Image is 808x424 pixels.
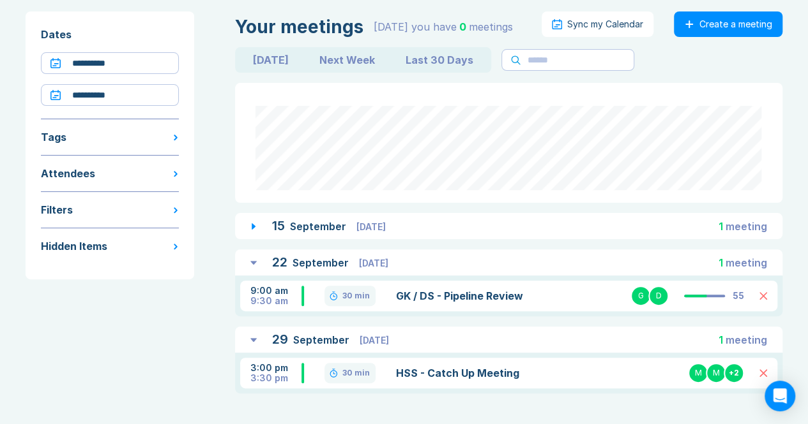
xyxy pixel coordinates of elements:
[396,288,568,303] a: GK / DS - Pipeline Review
[765,381,795,411] div: Open Intercom Messenger
[356,221,386,232] span: [DATE]
[359,258,388,268] span: [DATE]
[41,202,73,217] div: Filters
[719,333,723,346] span: 1
[304,50,390,70] button: Next Week
[459,20,466,33] span: 0
[250,363,301,373] div: 3:00 pm
[41,129,66,145] div: Tags
[235,17,363,37] div: Your meetings
[759,369,767,377] button: Delete
[41,27,179,42] div: Dates
[272,254,287,270] span: 22
[293,256,351,269] span: September
[759,292,767,300] button: Delete
[674,11,782,37] button: Create a meeting
[719,256,723,269] span: 1
[250,286,301,296] div: 9:00 am
[630,286,651,306] div: G
[699,19,772,29] div: Create a meeting
[250,373,301,383] div: 3:30 pm
[719,220,723,233] span: 1
[374,19,513,34] div: [DATE] you have meeting s
[360,335,389,346] span: [DATE]
[726,333,767,346] span: meeting
[390,50,489,70] button: Last 30 Days
[733,291,744,301] div: 55
[726,256,767,269] span: meeting
[290,220,349,233] span: September
[41,238,107,254] div: Hidden Items
[542,11,653,37] button: Sync my Calendar
[396,365,568,381] a: HSS - Catch Up Meeting
[238,50,304,70] button: [DATE]
[41,166,95,181] div: Attendees
[726,220,767,233] span: meeting
[724,363,744,383] div: + 2
[648,286,669,306] div: D
[567,19,643,29] div: Sync my Calendar
[706,363,726,383] div: M
[342,291,370,301] div: 30 min
[688,363,708,383] div: M
[272,218,285,233] span: 15
[272,332,288,347] span: 29
[293,333,352,346] span: September
[342,368,370,378] div: 30 min
[250,296,301,306] div: 9:30 am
